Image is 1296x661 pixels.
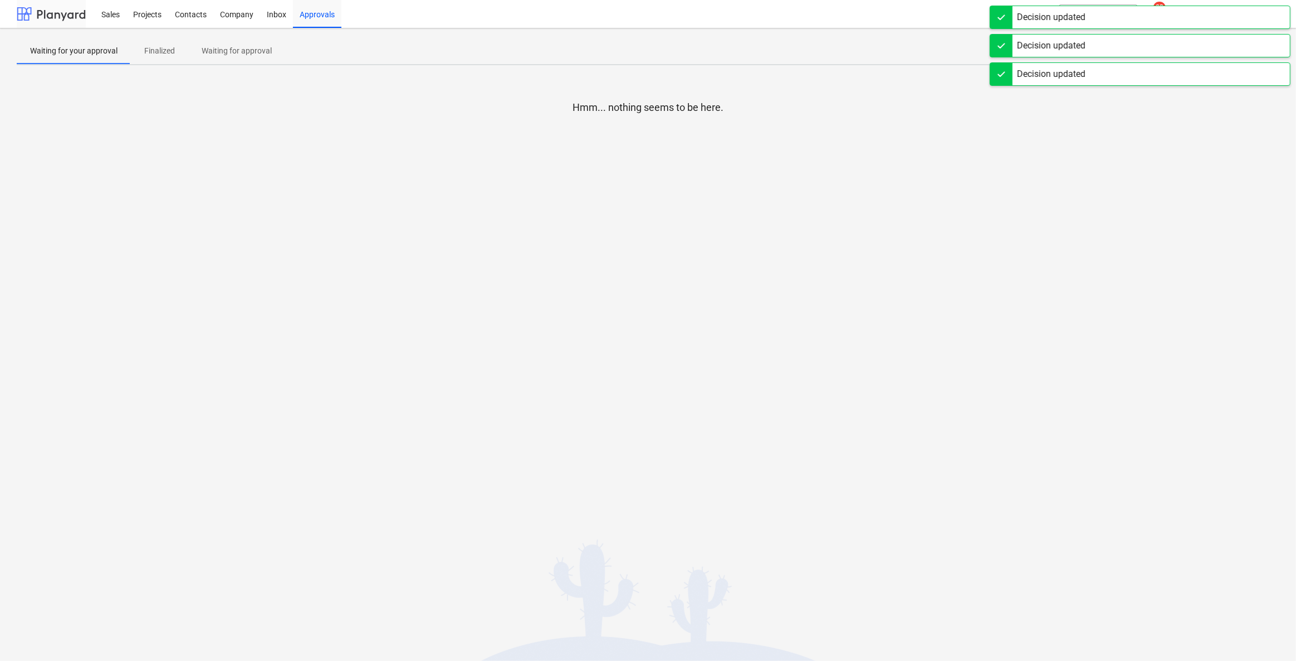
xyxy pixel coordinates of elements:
[1240,607,1296,661] iframe: Chat Widget
[1240,607,1296,661] div: Widget de chat
[1017,67,1085,81] div: Decision updated
[1017,11,1085,24] div: Decision updated
[1017,39,1085,52] div: Decision updated
[144,45,175,57] p: Finalized
[30,45,118,57] p: Waiting for your approval
[202,45,272,57] p: Waiting for approval
[573,101,723,114] p: Hmm... nothing seems to be here.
